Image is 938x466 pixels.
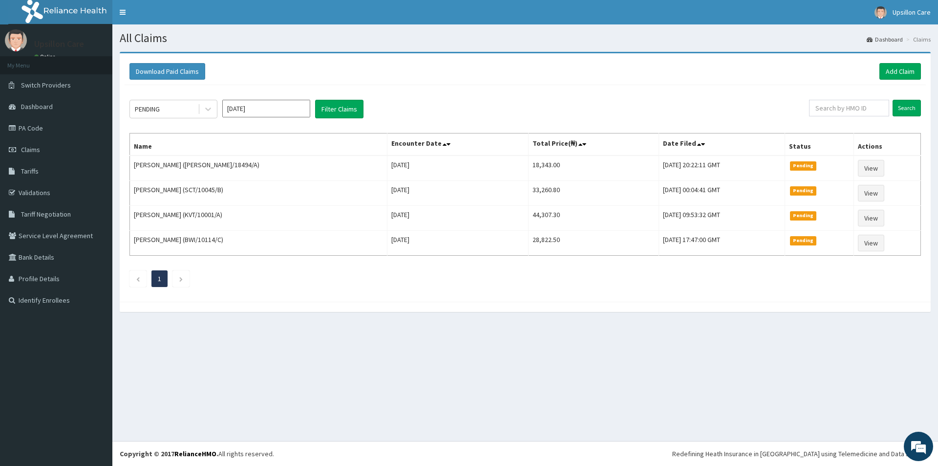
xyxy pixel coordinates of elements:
td: [DATE] [387,231,529,256]
span: Claims [21,145,40,154]
li: Claims [904,35,931,44]
a: View [858,235,884,251]
a: Add Claim [879,63,921,80]
a: Dashboard [867,35,903,44]
td: [PERSON_NAME] ([PERSON_NAME]/18494/A) [130,155,387,181]
div: Redefining Heath Insurance in [GEOGRAPHIC_DATA] using Telemedicine and Data Science! [672,449,931,459]
img: User Image [5,29,27,51]
td: [DATE] [387,206,529,231]
input: Search by HMO ID [809,100,889,116]
span: Pending [790,236,817,245]
span: Pending [790,186,817,195]
td: [DATE] 00:04:41 GMT [659,181,785,206]
td: [PERSON_NAME] (BWI/10114/C) [130,231,387,256]
td: [DATE] 20:22:11 GMT [659,155,785,181]
th: Actions [854,133,921,156]
td: [DATE] [387,181,529,206]
span: Tariffs [21,167,39,176]
button: Download Paid Claims [129,63,205,80]
td: [PERSON_NAME] (SCT/10045/B) [130,181,387,206]
span: Tariff Negotiation [21,210,71,219]
a: View [858,210,884,226]
td: [DATE] 09:53:32 GMT [659,206,785,231]
td: 33,260.80 [528,181,659,206]
h1: All Claims [120,32,931,44]
th: Name [130,133,387,156]
button: Filter Claims [315,100,363,118]
a: Online [34,53,58,60]
th: Date Filed [659,133,785,156]
span: Upsillon Care [893,8,931,17]
td: 28,822.50 [528,231,659,256]
td: 44,307.30 [528,206,659,231]
input: Search [893,100,921,116]
td: [PERSON_NAME] (KVT/10001/A) [130,206,387,231]
th: Status [785,133,854,156]
input: Select Month and Year [222,100,310,117]
a: Previous page [136,274,140,283]
span: Pending [790,211,817,220]
a: RelianceHMO [174,449,216,458]
th: Encounter Date [387,133,529,156]
div: PENDING [135,104,160,114]
span: Dashboard [21,102,53,111]
img: User Image [874,6,887,19]
span: Pending [790,161,817,170]
a: View [858,160,884,177]
th: Total Price(₦) [528,133,659,156]
a: Next page [179,274,183,283]
a: View [858,185,884,201]
span: Switch Providers [21,81,71,89]
strong: Copyright © 2017 . [120,449,218,458]
td: 18,343.00 [528,155,659,181]
td: [DATE] 17:47:00 GMT [659,231,785,256]
footer: All rights reserved. [112,441,938,466]
td: [DATE] [387,155,529,181]
a: Page 1 is your current page [158,274,161,283]
p: Upsillon Care [34,40,84,48]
